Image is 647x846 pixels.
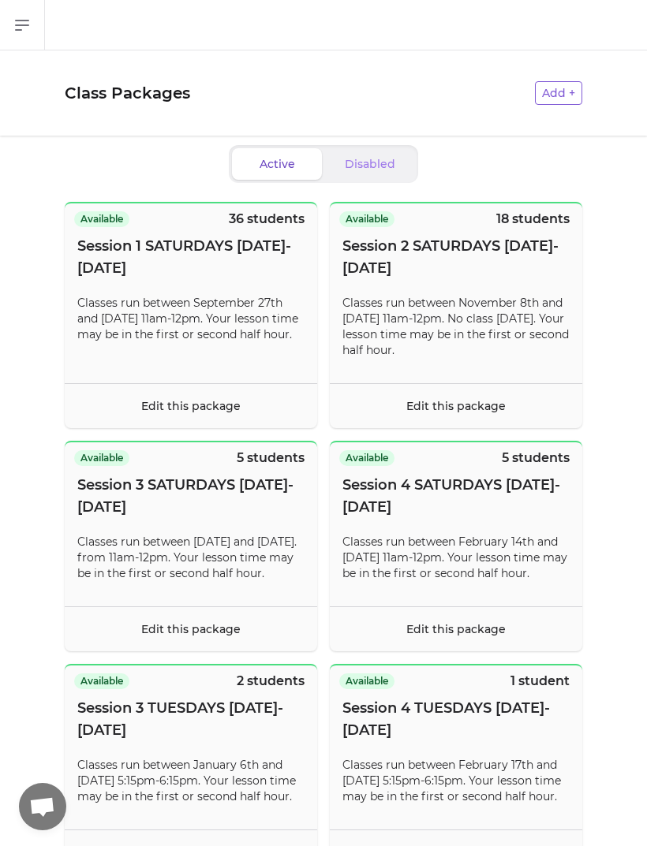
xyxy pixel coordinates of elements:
[77,235,305,279] span: Session 1 SATURDAYS [DATE]-[DATE]
[496,210,570,229] p: 18 students
[535,81,582,105] button: Add +
[232,148,322,180] button: Active
[141,399,241,413] a: Edit this package
[237,449,305,468] p: 5 students
[339,211,395,227] span: Available
[77,534,305,581] p: Classes run between [DATE] and [DATE]. from 11am-12pm. Your lesson time may be in the first or se...
[19,783,66,830] a: Open chat
[229,210,305,229] p: 36 students
[77,474,305,518] span: Session 3 SATURDAYS [DATE]-[DATE]
[65,202,317,428] button: Available36 studentsSession 1 SATURDAYS [DATE]-[DATE]Classes run between September 27th and [DATE...
[237,672,305,691] p: 2 students
[339,450,395,466] span: Available
[141,622,241,636] a: Edit this package
[65,441,317,651] button: Available5 studentsSession 3 SATURDAYS [DATE]-[DATE]Classes run between [DATE] and [DATE]. from 1...
[325,148,415,180] button: Disabled
[74,211,129,227] span: Available
[342,295,570,358] p: Classes run between November 8th and [DATE] 11am-12pm. No class [DATE]. Your lesson time may be i...
[342,474,570,518] span: Session 4 SATURDAYS [DATE]-[DATE]
[406,622,506,636] a: Edit this package
[330,202,582,428] button: Available18 studentsSession 2 SATURDAYS [DATE]-[DATE]Classes run between November 8th and [DATE] ...
[339,673,395,689] span: Available
[342,697,570,741] span: Session 4 TUESDAYS [DATE]-[DATE]
[342,534,570,581] p: Classes run between February 14th and [DATE] 11am-12pm. Your lesson time may be in the first or s...
[342,235,570,279] span: Session 2 SATURDAYS [DATE]-[DATE]
[77,697,305,741] span: Session 3 TUESDAYS [DATE]-[DATE]
[74,673,129,689] span: Available
[330,441,582,651] button: Available5 studentsSession 4 SATURDAYS [DATE]-[DATE]Classes run between February 14th and [DATE] ...
[77,295,305,342] p: Classes run between September 27th and [DATE] 11am-12pm. Your lesson time may be in the first or ...
[510,672,570,691] p: 1 student
[74,450,129,466] span: Available
[342,757,570,804] p: Classes run between February 17th and [DATE] 5:15pm-6:15pm. Your lesson time may be in the first ...
[406,399,506,413] a: Edit this package
[502,449,570,468] p: 5 students
[65,50,535,136] h1: Class Packages
[77,757,305,804] p: Classes run between January 6th and [DATE] 5:15pm-6:15pm. Your lesson time may be in the first or...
